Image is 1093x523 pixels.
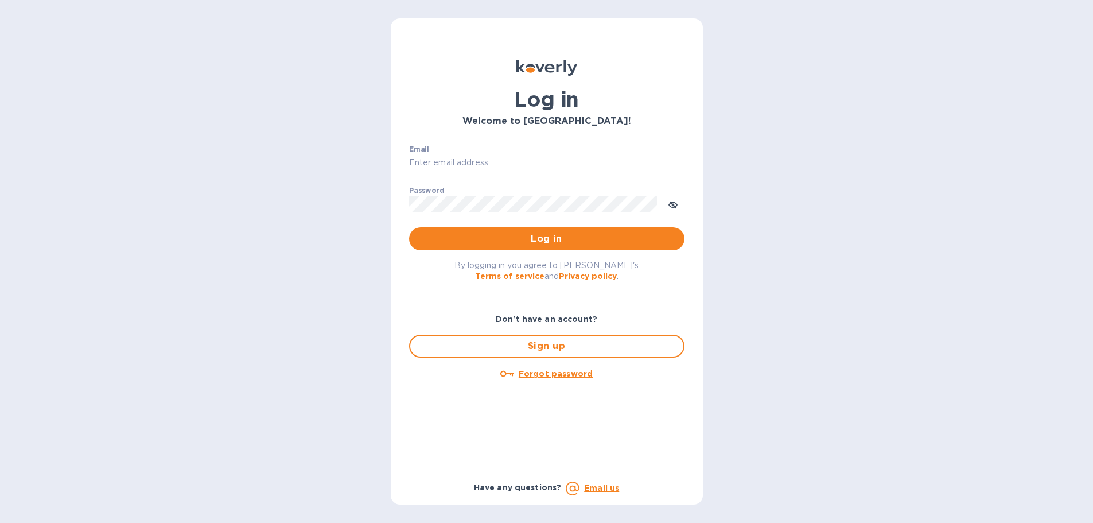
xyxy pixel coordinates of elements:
[409,187,444,194] label: Password
[474,483,562,492] b: Have any questions?
[409,146,429,153] label: Email
[662,192,684,215] button: toggle password visibility
[475,272,544,281] a: Terms of service
[418,232,675,246] span: Log in
[516,60,577,76] img: Koverly
[409,154,684,172] input: Enter email address
[409,87,684,111] h1: Log in
[519,369,593,378] u: Forgot password
[584,483,619,493] a: Email us
[496,315,597,324] b: Don't have an account?
[454,261,639,281] span: By logging in you agree to [PERSON_NAME]'s and .
[419,339,674,353] span: Sign up
[409,227,684,250] button: Log in
[559,272,617,281] a: Privacy policy
[409,335,684,358] button: Sign up
[409,116,684,127] h3: Welcome to [GEOGRAPHIC_DATA]!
